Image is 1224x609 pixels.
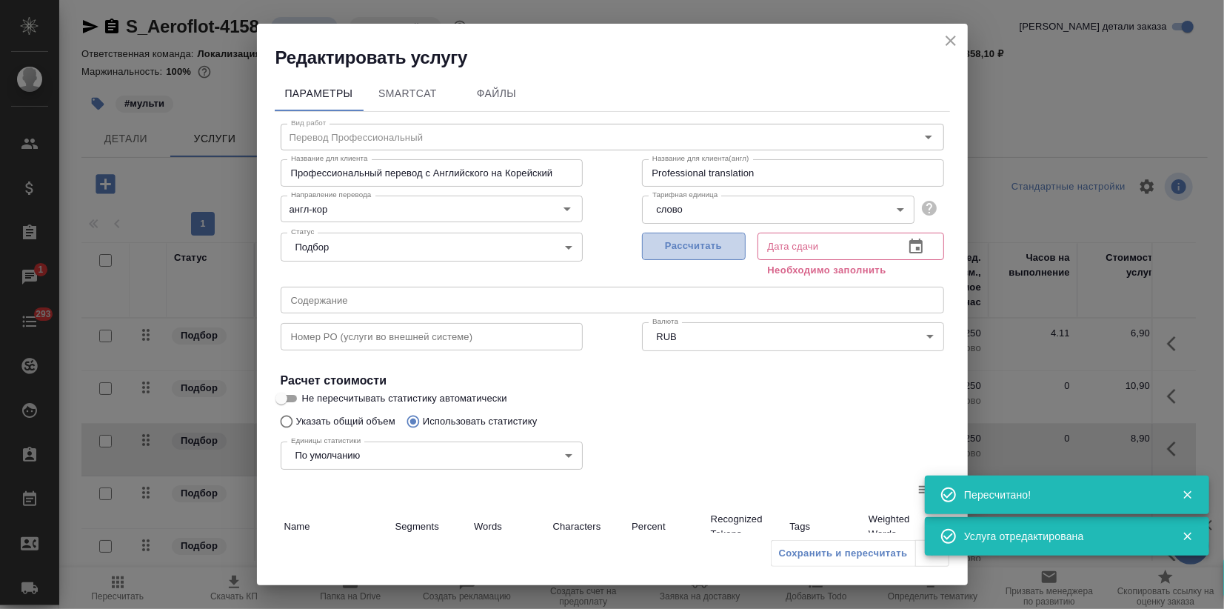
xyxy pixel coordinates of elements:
p: Segments [395,519,467,534]
div: Услуга отредактирована [964,529,1160,544]
span: Файлы [461,84,532,103]
p: Необходимо заполнить [768,263,934,278]
h4: Расчет стоимости [281,372,944,390]
p: Characters [553,519,625,534]
label: Добавить статистику [909,473,944,508]
button: RUB [652,330,681,343]
div: Подбор [281,233,583,261]
p: Percent [632,519,703,534]
p: Tags [789,519,861,534]
span: Рассчитать [650,238,738,255]
span: Не пересчитывать статистику автоматически [302,391,507,406]
span: SmartCat [372,84,444,103]
div: Пересчитано! [964,487,1160,502]
button: Рассчитать [642,233,746,260]
button: Подбор [291,241,334,253]
div: RUB [642,322,944,350]
button: По умолчанию [291,449,365,462]
button: close [940,30,962,52]
div: split button [771,540,949,567]
div: По умолчанию [281,442,583,470]
p: Name [284,519,388,534]
p: Recognized Tokens [711,512,783,542]
p: Weighted Words [869,512,940,542]
button: Закрыть [1172,530,1203,543]
button: Закрыть [1172,488,1203,502]
p: Words [474,519,546,534]
button: слово [652,203,687,216]
h2: Редактировать услугу [275,46,968,70]
div: слово [642,196,914,224]
span: Параметры [284,84,355,103]
button: Open [557,199,578,219]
